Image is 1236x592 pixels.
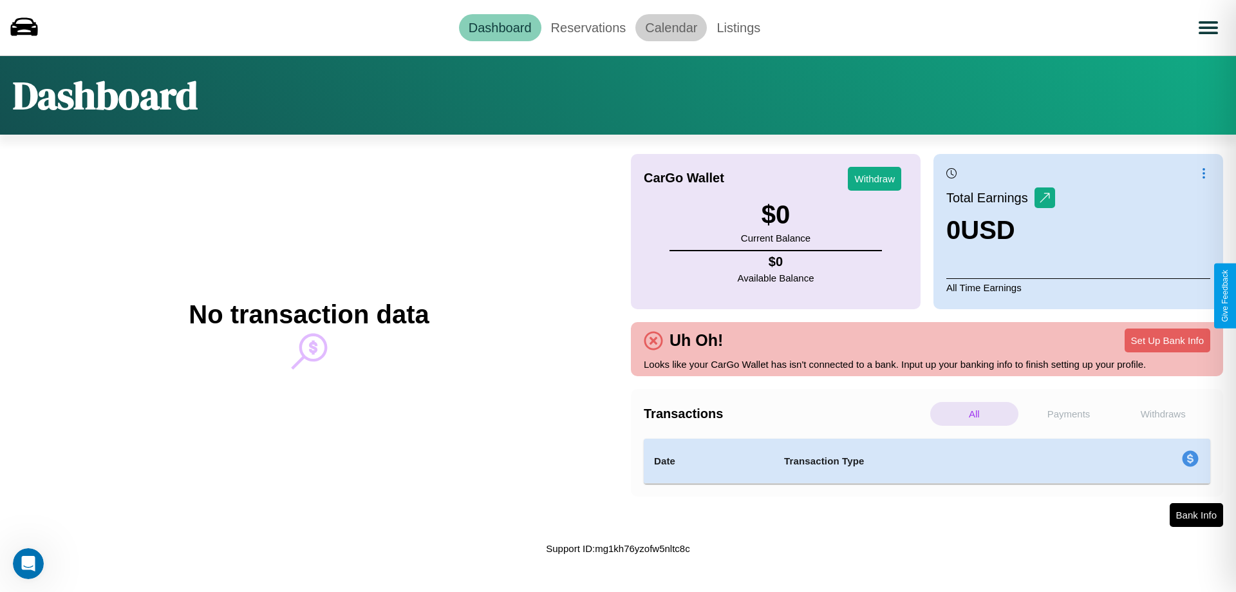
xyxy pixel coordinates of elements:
button: Open menu [1190,10,1226,46]
button: Withdraw [848,167,901,191]
p: Total Earnings [946,186,1035,209]
p: Support ID: mg1kh76yzofw5nltc8c [546,540,689,557]
a: Reservations [541,14,636,41]
h3: 0 USD [946,216,1055,245]
h4: Transactions [644,406,927,421]
a: Calendar [635,14,707,41]
p: Payments [1025,402,1113,426]
p: Withdraws [1119,402,1207,426]
p: Available Balance [738,269,814,287]
h1: Dashboard [13,69,198,122]
h3: $ 0 [741,200,810,229]
p: Looks like your CarGo Wallet has isn't connected to a bank. Input up your banking info to finish ... [644,356,1210,373]
iframe: Intercom live chat [13,548,44,579]
h4: $ 0 [738,254,814,269]
h4: Date [654,454,763,469]
p: All [930,402,1018,426]
h4: Uh Oh! [663,331,729,350]
a: Listings [707,14,770,41]
button: Bank Info [1170,503,1223,527]
h4: Transaction Type [784,454,1076,469]
p: Current Balance [741,229,810,247]
p: All Time Earnings [946,278,1210,296]
div: Give Feedback [1221,270,1230,322]
h2: No transaction data [189,300,429,329]
a: Dashboard [459,14,541,41]
button: Set Up Bank Info [1125,329,1210,352]
table: simple table [644,439,1210,484]
h4: CarGo Wallet [644,171,724,186]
